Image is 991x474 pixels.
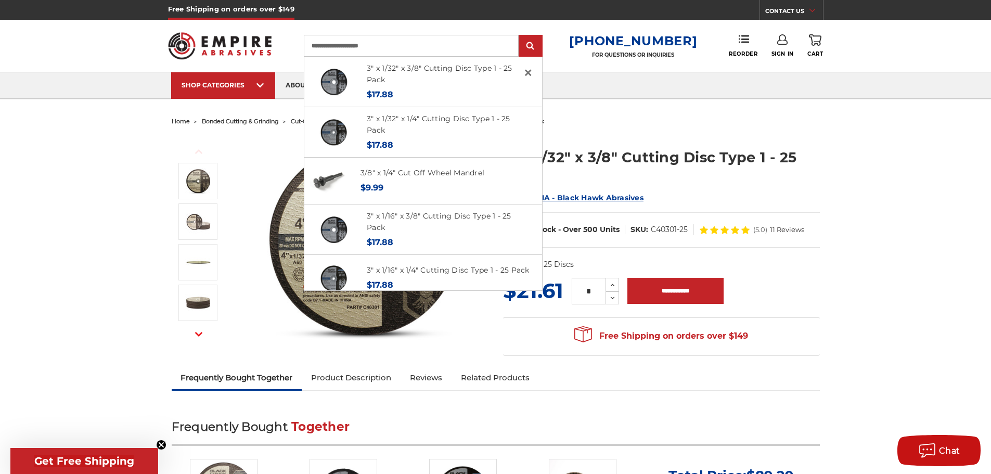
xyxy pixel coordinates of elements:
[172,366,302,389] a: Frequently Bought Together
[574,326,748,347] span: Free Shipping on orders over $149
[367,265,530,275] a: 3" x 1/16" x 1/4" Cutting Disc Type 1 - 25 Pack
[630,224,648,235] dt: SKU:
[172,118,190,125] a: home
[729,50,757,57] span: Reorder
[291,419,350,434] span: Together
[185,168,211,194] img: 4" x 1/32" x 3/8" Cutting Disc
[310,163,345,199] img: 3/8" inch x 1/4" inch mandrel
[753,226,767,233] span: (5.0)
[186,323,211,345] button: Next
[939,446,960,456] span: Chat
[600,225,620,234] span: Units
[185,209,211,235] img: 4" x 1/32" x 3/8" Cut off wheels for metal slicing
[807,34,823,57] a: Cart
[361,168,484,177] a: 3/8" x 1/4" Cut Off Wheel Mandrel
[156,440,166,450] button: Close teaser
[316,64,352,99] img: 3" x 1/32" x 3/8" Cut Off Wheel
[302,366,401,389] a: Product Description
[361,183,383,193] span: $9.99
[765,5,823,20] a: CONTACT US
[168,25,272,66] img: Empire Abrasives
[520,36,541,57] input: Submit
[770,226,804,233] span: 11 Reviews
[367,211,511,233] a: 3" x 1/16" x 3/8" Cutting Disc Type 1 - 25 Pack
[452,366,539,389] a: Related Products
[186,140,211,163] button: Previous
[503,147,820,188] h1: 4" x 1/32" x 3/8" Cutting Disc Type 1 - 25 Pack
[182,81,265,89] div: SHOP CATEGORIES
[367,140,393,150] span: $17.88
[771,50,794,57] span: Sign In
[520,65,536,81] a: Close
[172,419,288,434] span: Frequently Bought
[523,62,533,83] span: ×
[409,118,544,125] span: 4" x 1/32" x 3/8" cutting disc type 1 - 25 pack
[532,193,643,202] a: BHA - Black Hawk Abrasives
[558,225,581,234] span: - Over
[10,448,158,474] div: Get Free ShippingClose teaser
[503,278,563,303] span: $21.61
[316,212,352,247] img: 3" x 1/16" x 3/8" Cutting Disc
[185,290,211,316] img: 4" x .03" x 3/8" Arbor Cut-off wheel - Stack
[807,50,823,57] span: Cart
[202,118,279,125] a: bonded cutting & grinding
[544,259,574,270] dd: 25 Discs
[367,89,393,99] span: $17.88
[897,435,981,466] button: Chat
[316,114,352,150] img: 3" x 1/32" x 1/4" Cutting Disc
[185,249,211,275] img: 4" x .03" x 3/8" Arbor Cut-off wheel
[34,455,134,467] span: Get Free Shipping
[583,225,598,234] span: 500
[569,33,697,48] a: [PHONE_NUMBER]
[729,34,757,57] a: Reorder
[569,52,697,58] p: FOR QUESTIONS OR INQUIRIES
[367,63,512,85] a: 3" x 1/32" x 3/8" Cutting Disc Type 1 - 25 Pack
[261,136,469,344] img: 4" x 1/32" x 3/8" Cutting Disc
[275,72,329,99] a: about us
[367,237,393,247] span: $17.88
[291,118,334,125] a: cut-off wheels
[401,366,452,389] a: Reviews
[367,114,510,135] a: 3" x 1/32" x 1/4" Cutting Disc Type 1 - 25 Pack
[316,261,352,296] img: 3” x .0625” x 1/4” Die Grinder Cut-Off Wheels by Black Hawk Abrasives
[651,224,688,235] dd: C40301-25
[367,280,393,290] span: $17.88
